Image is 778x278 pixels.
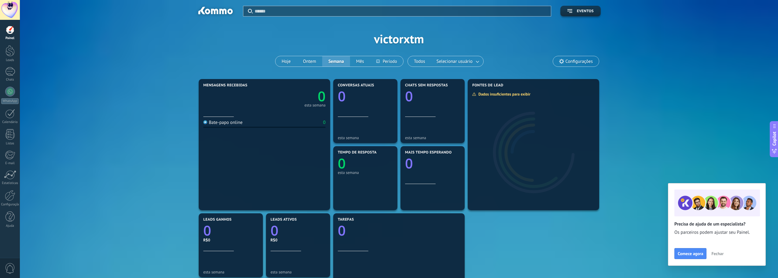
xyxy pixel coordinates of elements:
[1,58,19,62] div: Leads
[338,154,346,173] text: 0
[271,221,326,240] a: 0
[674,229,759,236] span: Os parceiros podem ajustar seu Painel.
[203,270,258,274] div: esta semana
[203,221,258,240] a: 0
[431,56,483,67] button: Selecionar usuário
[674,248,706,259] button: Comece agora
[1,161,19,165] div: E-mail
[338,87,346,106] text: 0
[203,221,211,240] text: 0
[203,120,207,124] img: Bate-papo online
[408,56,431,67] button: Todos
[304,104,326,107] div: esta semana
[1,203,19,207] div: Configurações
[271,270,326,274] div: esta semana
[678,251,703,256] span: Comece agora
[271,237,326,243] div: R$0
[338,170,393,175] div: esta semana
[323,120,326,125] div: 0
[1,78,19,82] div: Chats
[350,56,370,67] button: Mês
[1,36,19,40] div: Painel
[338,135,393,140] div: esta semana
[1,98,19,104] div: WhatsApp
[472,92,535,97] div: Dados insuficientes para exibir
[318,87,326,106] text: 0
[264,87,326,106] a: 0
[709,249,726,258] button: Fechar
[338,221,346,240] text: 0
[1,120,19,124] div: Calendário
[566,59,593,64] span: Configurações
[577,9,594,13] span: Eventos
[405,87,413,106] text: 0
[338,83,374,88] span: Conversas atuais
[405,150,452,155] span: Mais tempo esperando
[711,251,724,256] span: Fechar
[1,181,19,185] div: Estatísticas
[472,83,503,88] span: Fontes de lead
[271,221,278,240] text: 0
[322,56,350,67] button: Semana
[203,237,258,243] div: R$0
[370,56,403,67] button: Período
[771,132,777,146] span: Copilot
[405,135,460,140] div: esta semana
[338,218,354,222] span: Tarefas
[338,221,460,240] a: 0
[203,120,242,125] div: Bate-papo online
[203,83,247,88] span: Mensagens recebidas
[338,150,377,155] span: Tempo de resposta
[405,154,413,173] text: 0
[435,57,474,66] span: Selecionar usuário
[275,56,297,67] button: Hoje
[271,218,297,222] span: Leads ativos
[203,218,232,222] span: Leads ganhos
[1,224,19,228] div: Ajuda
[405,83,448,88] span: Chats sem respostas
[297,56,322,67] button: Ontem
[560,6,601,16] button: Eventos
[674,221,759,227] h2: Precisa de ajuda de um especialista?
[1,142,19,146] div: Listas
